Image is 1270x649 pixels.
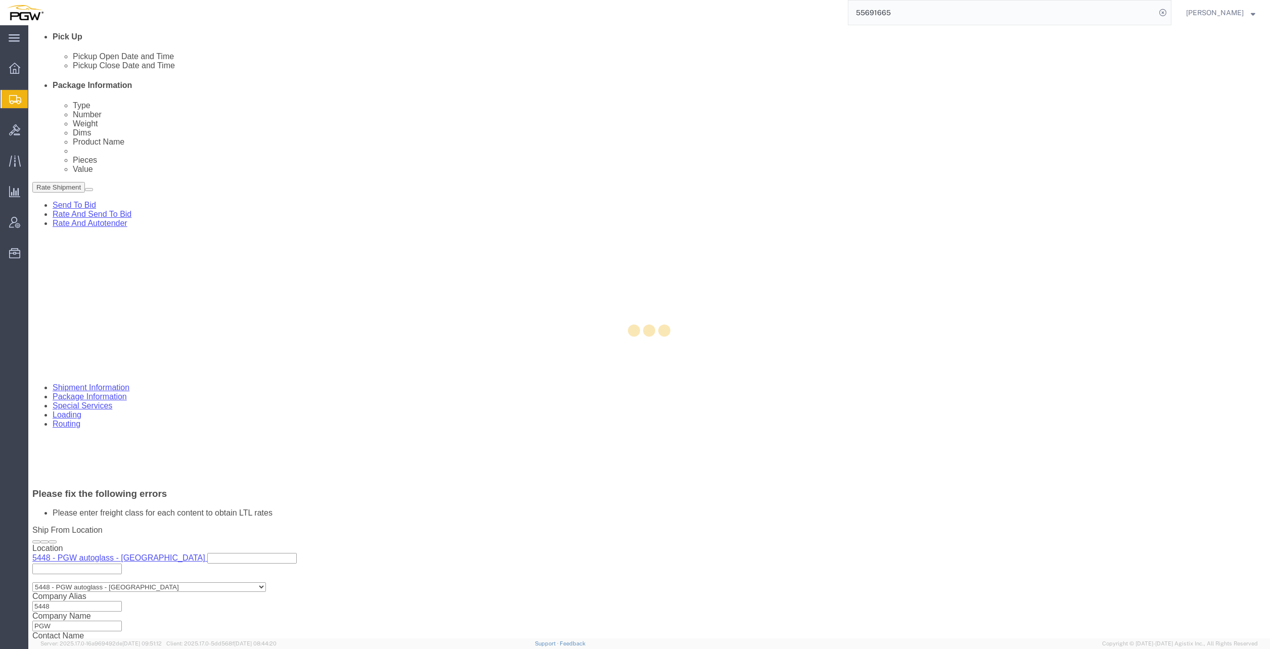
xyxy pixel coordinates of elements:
[166,640,277,646] span: Client: 2025.17.0-5dd568f
[7,5,43,20] img: logo
[1186,7,1256,19] button: [PERSON_NAME]
[1102,639,1258,648] span: Copyright © [DATE]-[DATE] Agistix Inc., All Rights Reserved
[535,640,560,646] a: Support
[40,640,162,646] span: Server: 2025.17.0-16a969492de
[848,1,1156,25] input: Search for shipment number, reference number
[1186,7,1244,18] span: Jesse Dawson
[560,640,585,646] a: Feedback
[234,640,277,646] span: [DATE] 08:44:20
[122,640,162,646] span: [DATE] 09:51:12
